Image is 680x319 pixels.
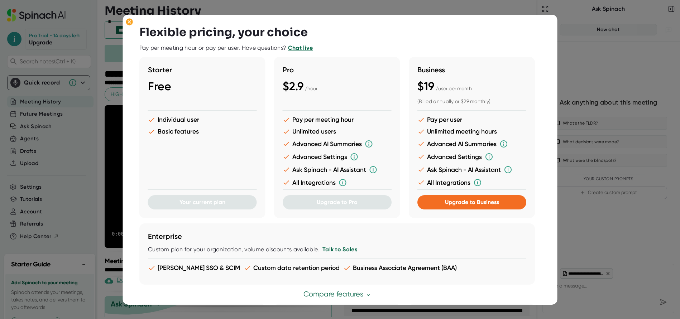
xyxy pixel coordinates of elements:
h3: Pro [283,66,392,74]
button: Upgrade to Business [417,195,526,209]
span: Upgrade to Pro [317,199,358,206]
h3: Flexible pricing, your choice [139,25,308,39]
h3: Enterprise [148,232,526,241]
button: Your current plan [148,195,257,209]
a: Chat live [288,44,313,51]
a: Compare features [303,290,371,298]
span: / hour [305,86,317,91]
div: Custom plan for your organization, volume discounts available. [148,246,526,253]
span: / user per month [436,86,472,91]
li: Ask Spinach - AI Assistant [283,165,392,174]
li: Unlimited meeting hours [417,128,526,135]
li: All Integrations [283,178,392,187]
div: (Billed annually or $29 monthly) [417,98,526,105]
li: All Integrations [417,178,526,187]
li: Custom data retention period [244,264,340,272]
li: Individual user [148,116,257,124]
span: $2.9 [283,79,303,93]
li: Advanced Settings [417,153,526,161]
li: Advanced Settings [283,153,392,161]
li: Ask Spinach - AI Assistant [417,165,526,174]
li: Unlimited users [283,128,392,135]
li: Advanced AI Summaries [283,140,392,148]
li: Pay per meeting hour [283,116,392,124]
span: Free [148,79,171,93]
li: Advanced AI Summaries [417,140,526,148]
li: Pay per user [417,116,526,124]
span: Your current plan [179,199,225,206]
button: Upgrade to Pro [283,195,392,209]
span: Upgrade to Business [445,199,499,206]
li: Basic features [148,128,257,135]
a: Talk to Sales [322,246,357,253]
span: $19 [417,79,434,93]
h3: Business [417,66,526,74]
div: Pay per meeting hour or pay per user. Have questions? [139,44,313,52]
h3: Starter [148,66,257,74]
li: Business Associate Agreement (BAA) [343,264,457,272]
li: [PERSON_NAME] SSO & SCIM [148,264,240,272]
